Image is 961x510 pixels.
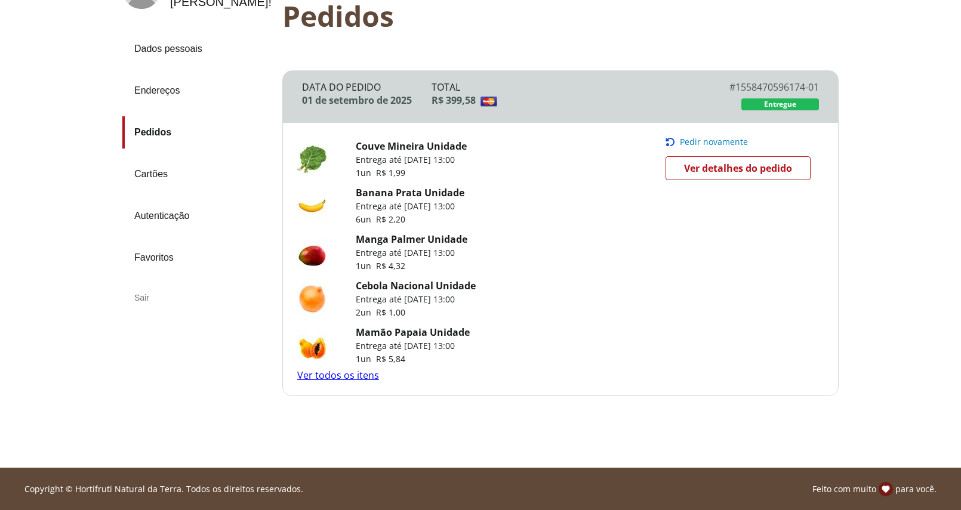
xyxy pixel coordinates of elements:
[297,369,379,382] a: Ver todos os itens
[376,167,405,178] span: R$ 1,99
[297,144,327,174] img: Couve Mineira Unidade
[5,482,956,496] div: Linha de sessão
[356,200,464,212] p: Entrega até [DATE] 13:00
[356,167,376,178] span: 1 un
[356,247,467,259] p: Entrega até [DATE] 13:00
[879,482,893,496] img: amor
[122,33,273,65] a: Dados pessoais
[24,483,303,495] p: Copyright © Hortifruti Natural da Terra. Todos os direitos reservados.
[376,260,405,271] span: R$ 4,32
[376,307,405,318] span: R$ 1,00
[376,214,405,225] span: R$ 2,20
[122,75,273,107] a: Endereços
[302,94,432,107] div: 01 de setembro de 2025
[356,140,467,153] a: Couve Mineira Unidade
[432,81,690,94] div: Total
[356,260,376,271] span: 1 un
[122,158,273,190] a: Cartões
[356,186,464,199] a: Banana Prata Unidade
[432,94,690,107] div: R$ 399,58
[297,237,327,267] img: Manga Palmer Unidade
[356,353,376,364] span: 1 un
[666,137,818,147] button: Pedir novamente
[356,214,376,225] span: 6 un
[356,154,467,166] p: Entrega até [DATE] 13:00
[812,482,937,496] p: Feito com muito para você.
[764,100,796,109] span: Entregue
[666,156,811,180] a: Ver detalhes do pedido
[356,293,476,305] p: Entrega até [DATE] 13:00
[684,159,792,177] span: Ver detalhes do pedido
[356,233,467,246] a: Manga Palmer Unidade
[297,191,327,221] img: Banana Prata Unidade
[356,307,376,318] span: 2 un
[690,81,820,94] div: # 1558470596174-01
[297,284,327,314] img: Cebola Nacional Unidade
[297,330,327,360] img: Mamão Papaia Unidade
[376,353,405,364] span: R$ 5,84
[122,242,273,274] a: Favoritos
[356,279,476,292] a: Cebola Nacional Unidade
[122,116,273,149] a: Pedidos
[356,340,470,352] p: Entrega até [DATE] 13:00
[122,200,273,232] a: Autenticação
[356,326,470,339] a: Mamão Papaia Unidade
[302,81,432,94] div: Data do Pedido
[122,283,273,312] div: Sair
[680,137,748,147] span: Pedir novamente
